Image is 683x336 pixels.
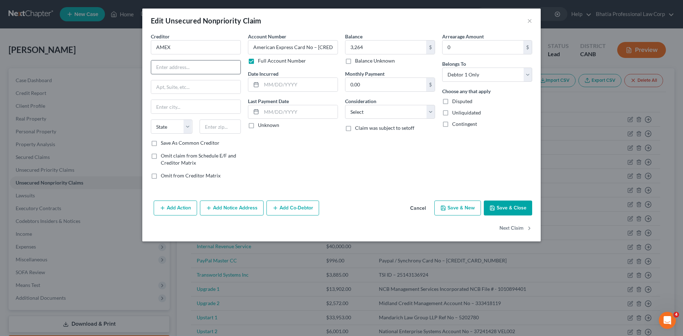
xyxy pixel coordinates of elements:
div: $ [426,41,435,54]
input: Enter address... [151,60,240,74]
label: Save As Common Creditor [161,139,219,146]
span: Creditor [151,33,170,39]
span: Disputed [452,98,472,104]
input: 0.00 [443,41,523,54]
label: Arrearage Amount [442,33,484,40]
div: $ [523,41,532,54]
span: Contingent [452,121,477,127]
div: Edit Unsecured Nonpriority Claim [151,16,261,26]
input: Apt, Suite, etc... [151,80,240,94]
span: 4 [673,312,679,318]
button: Save & New [434,201,481,215]
button: Cancel [404,201,431,215]
label: Last Payment Date [248,97,289,105]
span: Claim was subject to setoff [355,125,414,131]
span: Omit claim from Schedule E/F and Creditor Matrix [161,153,236,166]
button: Add Notice Address [200,201,264,215]
label: Balance Unknown [355,57,395,64]
label: Account Number [248,33,286,40]
input: Enter zip... [200,119,241,134]
input: 0.00 [345,41,426,54]
label: Full Account Number [258,57,306,64]
iframe: Intercom live chat [659,312,676,329]
button: Add Action [154,201,197,215]
input: 0.00 [345,78,426,91]
label: Consideration [345,97,376,105]
label: Date Incurred [248,70,279,78]
button: × [527,16,532,25]
span: Belongs To [442,61,466,67]
label: Balance [345,33,362,40]
button: Add Co-Debtor [266,201,319,215]
span: Omit from Creditor Matrix [161,172,221,178]
input: -- [248,40,338,54]
input: Search creditor by name... [151,40,241,54]
div: $ [426,78,435,91]
span: Unliquidated [452,110,481,116]
label: Choose any that apply [442,87,491,95]
input: MM/DD/YYYY [261,105,338,119]
label: Monthly Payment [345,70,385,78]
input: Enter city... [151,100,240,113]
button: Save & Close [484,201,532,215]
button: Next Claim [499,221,532,236]
input: MM/DD/YYYY [261,78,338,91]
label: Unknown [258,122,279,129]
